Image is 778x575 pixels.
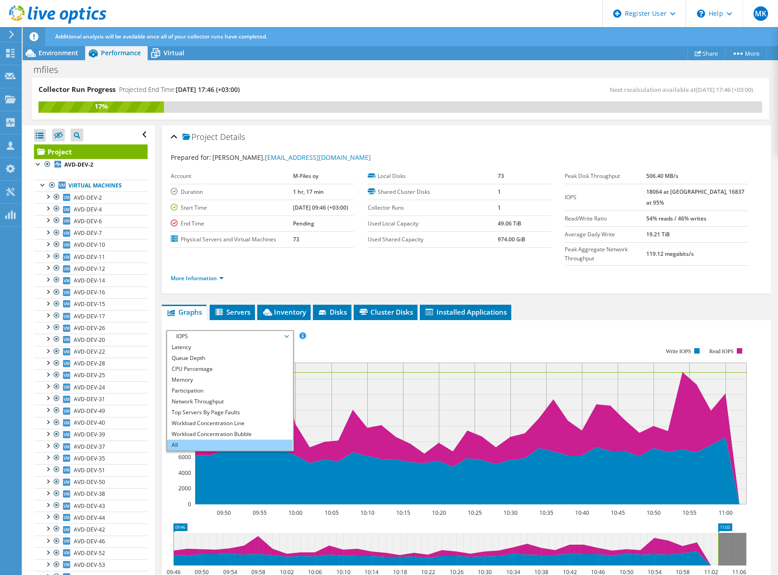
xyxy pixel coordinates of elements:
[74,348,105,355] span: AVD-DEV-22
[539,509,553,517] text: 10:35
[34,263,148,274] a: AVD-DEV-12
[432,509,446,517] text: 10:20
[34,358,148,369] a: AVD-DEV-28
[74,324,105,332] span: AVD-DEV-26
[74,537,105,545] span: AVD-DEV-46
[216,509,231,517] text: 09:50
[565,230,646,239] label: Average Daily Write
[368,203,498,212] label: Collector Runs
[646,509,660,517] text: 10:50
[29,65,72,75] h1: mfiles
[74,359,105,367] span: AVD-DEV-28
[368,172,498,181] label: Local Disks
[171,172,293,181] label: Account
[74,253,105,261] span: AVD-DEV-11
[498,235,525,243] b: 974.00 GiB
[34,464,148,476] a: AVD-DEV-51
[34,536,148,547] a: AVD-DEV-46
[34,180,148,192] a: Virtual Machines
[34,215,148,227] a: AVD-DEV-6
[565,193,646,202] label: IOPS
[74,407,105,415] span: AVD-DEV-49
[74,206,102,213] span: AVD-DEV-4
[38,48,78,57] span: Environment
[368,187,498,196] label: Shared Cluster Disks
[293,204,348,211] b: [DATE] 09:46 (+03:00)
[182,133,218,142] span: Project
[34,274,148,286] a: AVD-DEV-14
[396,509,410,517] text: 10:15
[171,219,293,228] label: End Time
[262,307,306,316] span: Inventory
[171,153,211,162] label: Prepared for:
[293,188,324,196] b: 1 hr, 17 min
[34,251,148,263] a: AVD-DEV-11
[498,204,501,211] b: 1
[467,509,481,517] text: 10:25
[34,144,148,159] a: Project
[34,322,148,334] a: AVD-DEV-26
[610,509,624,517] text: 10:45
[498,172,504,180] b: 73
[74,371,105,379] span: AVD-DEV-25
[74,217,102,225] span: AVD-DEV-6
[252,509,266,517] text: 09:55
[687,46,725,60] a: Share
[288,509,302,517] text: 10:00
[34,559,148,571] a: AVD-DEV-53
[368,235,498,244] label: Used Shared Capacity
[34,369,148,381] a: AVD-DEV-25
[167,374,293,385] li: Memory
[666,348,691,355] text: Write IOPS
[212,153,371,162] span: [PERSON_NAME],
[34,227,148,239] a: AVD-DEV-7
[171,203,293,212] label: Start Time
[74,549,105,557] span: AVD-DEV-52
[34,381,148,393] a: AVD-DEV-24
[34,488,148,500] a: AVD-DEV-38
[575,509,589,517] text: 10:40
[74,312,105,320] span: AVD-DEV-17
[167,407,293,418] li: Top Servers By Page Faults
[358,307,413,316] span: Cluster Disks
[74,395,105,403] span: AVD-DEV-31
[167,364,293,374] li: CPU Percentage
[55,33,267,40] span: Additional analysis will be available once all of your collector runs have completed.
[178,453,191,461] text: 6000
[725,46,767,60] a: More
[718,509,732,517] text: 11:00
[368,219,498,228] label: Used Local Capacity
[167,396,293,407] li: Network Throughput
[167,440,293,450] li: All
[34,417,148,429] a: AVD-DEV-40
[74,336,105,344] span: AVD-DEV-20
[424,307,507,316] span: Installed Applications
[167,418,293,429] li: Workload Concentration Line
[176,85,240,94] span: [DATE] 17:46 (+03:00)
[565,172,646,181] label: Peak Disk Throughput
[74,229,102,237] span: AVD-DEV-7
[34,159,148,171] a: AVD-DEV-2
[293,172,318,180] b: M-Files oy
[498,188,501,196] b: 1
[178,484,191,492] text: 2000
[34,203,148,215] a: AVD-DEV-4
[697,10,705,18] svg: \n
[74,288,105,296] span: AVD-DEV-16
[74,502,105,510] span: AVD-DEV-43
[34,500,148,512] a: AVD-DEV-43
[74,514,105,522] span: AVD-DEV-44
[696,86,753,94] span: [DATE] 17:46 (+03:00)
[74,443,105,450] span: AVD-DEV-37
[34,346,148,358] a: AVD-DEV-22
[646,172,678,180] b: 506.40 MB/s
[34,547,148,559] a: AVD-DEV-52
[709,348,734,355] text: Read IOPS
[34,334,148,345] a: AVD-DEV-20
[178,469,191,477] text: 4000
[214,307,250,316] span: Servers
[682,509,696,517] text: 10:55
[74,300,105,308] span: AVD-DEV-15
[167,353,293,364] li: Queue Depth
[34,512,148,523] a: AVD-DEV-44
